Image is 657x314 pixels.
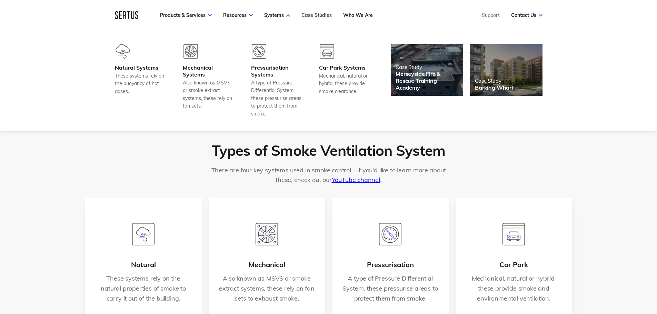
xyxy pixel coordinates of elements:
[379,223,401,245] img: pressurisation-1.svg
[132,223,155,245] img: natural.svg
[396,64,458,70] div: Case Study
[205,165,452,185] p: There are four key systems used in smoke control – if you'd like to learn more about these, check...
[115,64,166,71] div: Natural Systems
[115,72,166,95] div: These systems rely on the buoyancy of hot gases.
[475,84,514,91] div: Barking Wharf
[499,261,528,269] div: Car Park
[342,274,438,303] p: A type of Pressure Differential System, these pressurise areas to protect them from smoke.
[533,234,657,314] iframe: Chat Widget
[367,261,414,269] div: Pressurisation
[96,274,191,303] p: These systems rely on the natural properties of smoke to carry it out of the building.
[470,44,542,96] a: Case StudyBarking Wharf
[343,12,373,18] a: Who We Are
[219,274,315,303] p: Also known as MSVS or smoke extract systems, these rely on fan sets to exhaust smoke.
[391,44,463,96] a: Case StudyMerseyside Fire & Rescue Training Academy
[183,44,234,118] a: Mechanical SystemsAlso known as MSVS or smoke extract systems, these rely on fan sets.
[332,176,380,184] a: YouTube channel
[502,223,525,245] img: car-park.svg
[256,223,278,245] img: mechanical.svg
[301,12,332,18] a: Case Studies
[396,70,458,91] div: Merseyside Fire & Rescue Training Academy
[183,79,234,110] div: Also known as MSVS or smoke extract systems, these rely on fan sets.
[115,44,166,118] a: Natural SystemsThese systems rely on the buoyancy of hot gases.
[131,261,156,269] div: Natural
[482,12,500,18] a: Support
[223,12,253,18] a: Resources
[251,79,302,118] div: A type of Pressure Differential System, these pressurise areas to protect them from smoke.
[264,12,290,18] a: Systems
[319,72,370,95] div: Mechanical, natural or hybrid, these provide smoke clearance.
[251,44,302,118] a: Pressurisation SystemsA type of Pressure Differential System, these pressurise areas to protect t...
[319,44,370,118] a: Car Park SystemsMechanical, natural or hybrid, these provide smoke clearance.
[319,64,370,71] div: Car Park Systems
[212,142,445,159] div: Types of Smoke Ventilation System
[466,274,562,303] p: Mechanical, natural or hybrid, these provide smoke and environmental ventilation.
[249,261,285,269] div: Mechanical
[511,12,542,18] a: Contact Us
[475,78,514,84] div: Case Study
[160,12,212,18] a: Products & Services
[183,64,234,78] div: Mechanical Systems
[251,64,302,78] div: Pressurisation Systems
